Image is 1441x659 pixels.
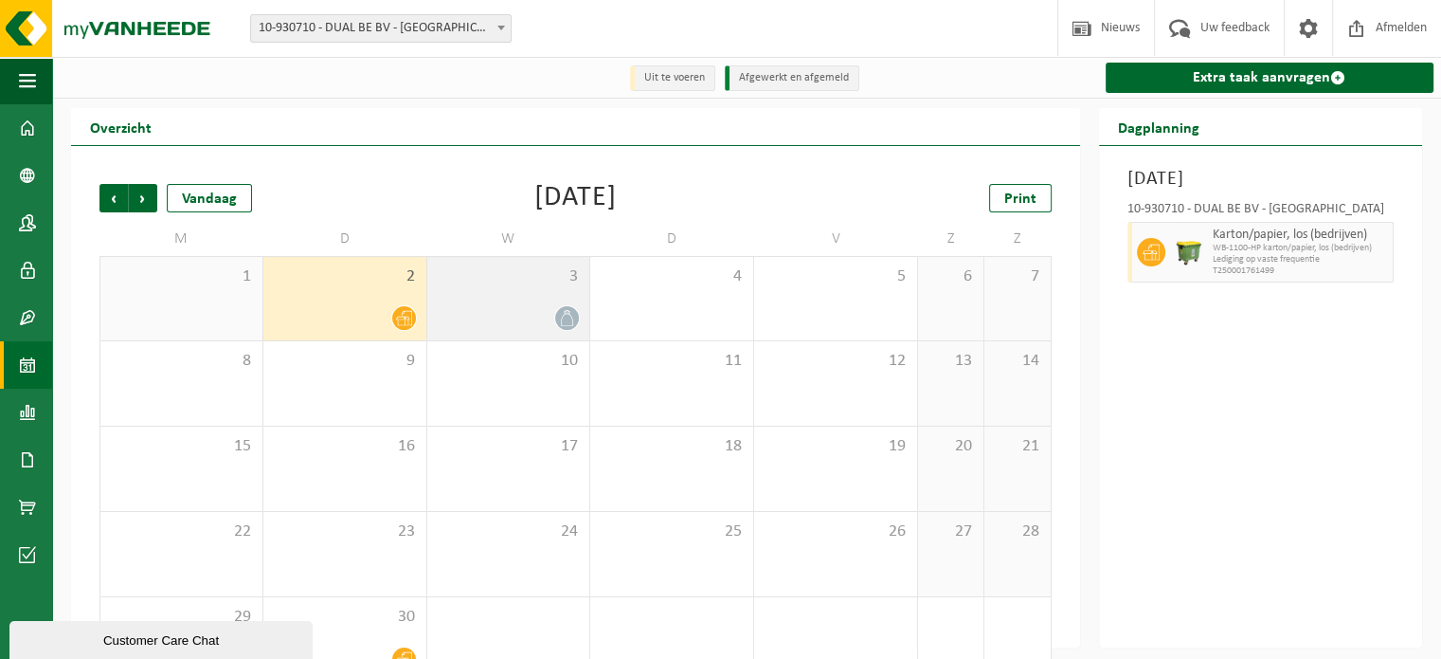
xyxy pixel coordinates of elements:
[71,108,171,145] h2: Overzicht
[928,351,974,372] span: 13
[1099,108,1218,145] h2: Dagplanning
[994,351,1040,372] span: 14
[764,436,908,457] span: 19
[994,522,1040,542] span: 28
[99,184,128,212] span: Vorige
[437,522,581,542] span: 24
[9,617,316,659] iframe: chat widget
[437,436,581,457] span: 17
[754,222,918,256] td: V
[534,184,617,212] div: [DATE]
[600,351,744,372] span: 11
[251,15,511,42] span: 10-930710 - DUAL BE BV - DENDERMONDE
[928,522,974,542] span: 27
[1106,63,1434,93] a: Extra taak aanvragen
[1213,254,1389,265] span: Lediging op vaste frequentie
[984,222,1051,256] td: Z
[989,184,1052,212] a: Print
[928,436,974,457] span: 20
[918,222,984,256] td: Z
[630,65,715,91] li: Uit te voeren
[725,65,859,91] li: Afgewerkt en afgemeld
[110,607,253,628] span: 29
[1213,265,1389,277] span: T250001761499
[600,266,744,287] span: 4
[110,266,253,287] span: 1
[994,266,1040,287] span: 7
[600,522,744,542] span: 25
[427,222,591,256] td: W
[263,222,427,256] td: D
[99,222,263,256] td: M
[928,266,974,287] span: 6
[110,522,253,542] span: 22
[273,266,417,287] span: 2
[273,436,417,457] span: 16
[1127,203,1395,222] div: 10-930710 - DUAL BE BV - [GEOGRAPHIC_DATA]
[437,266,581,287] span: 3
[110,351,253,372] span: 8
[764,522,908,542] span: 26
[590,222,754,256] td: D
[273,607,417,628] span: 30
[273,522,417,542] span: 23
[273,351,417,372] span: 9
[129,184,157,212] span: Volgende
[1175,238,1203,266] img: WB-1100-HPE-GN-50
[1004,192,1036,207] span: Print
[764,266,908,287] span: 5
[764,351,908,372] span: 12
[1213,243,1389,254] span: WB-1100-HP karton/papier, los (bedrijven)
[1127,165,1395,193] h3: [DATE]
[110,436,253,457] span: 15
[437,351,581,372] span: 10
[167,184,252,212] div: Vandaag
[994,436,1040,457] span: 21
[1213,228,1389,243] span: Karton/papier, los (bedrijven)
[250,14,512,43] span: 10-930710 - DUAL BE BV - DENDERMONDE
[600,436,744,457] span: 18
